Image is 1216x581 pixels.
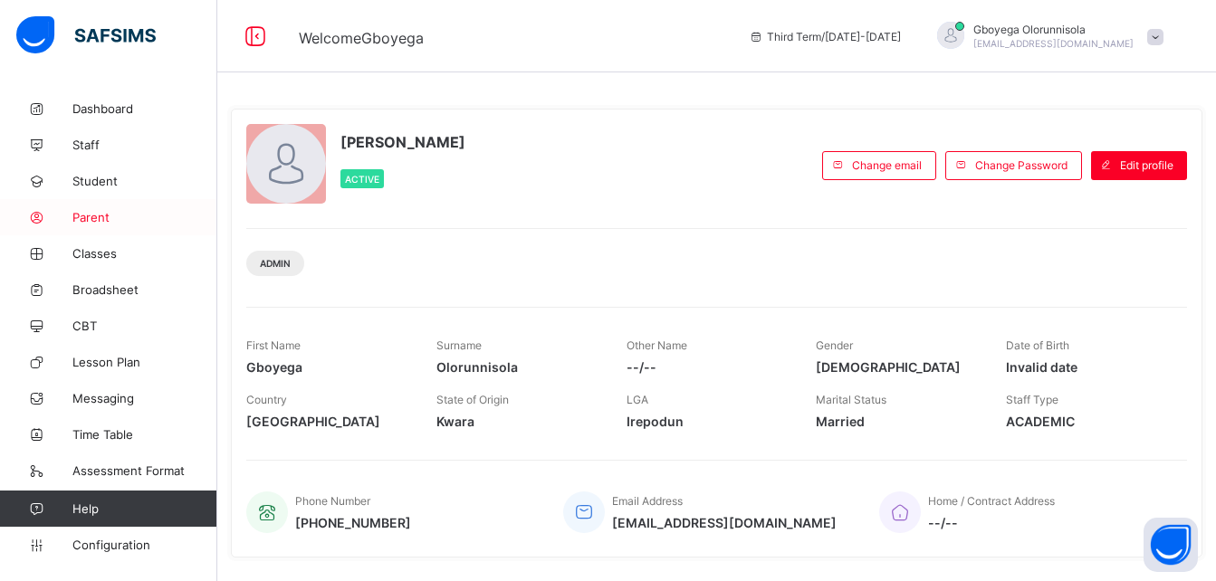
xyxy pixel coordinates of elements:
span: [DEMOGRAPHIC_DATA] [816,359,979,375]
span: --/-- [627,359,790,375]
span: [EMAIL_ADDRESS][DOMAIN_NAME] [973,38,1134,49]
span: --/-- [928,515,1055,530]
span: Change Password [975,158,1068,172]
span: Married [816,414,979,429]
span: Irepodun [627,414,790,429]
span: ACADEMIC [1006,414,1169,429]
span: CBT [72,319,217,333]
span: Gender [816,338,853,352]
span: Student [72,174,217,188]
span: Assessment Format [72,463,217,478]
span: Date of Birth [1006,338,1069,352]
span: Edit profile [1120,158,1173,172]
span: Staff [72,138,217,152]
span: Help [72,501,216,516]
span: Broadsheet [72,282,217,297]
img: safsims [16,16,156,54]
button: Open asap [1144,518,1198,572]
span: session/term information [749,30,901,43]
span: LGA [627,393,648,406]
span: Classes [72,246,217,261]
span: Olorunnisola [436,359,599,375]
span: Invalid date [1006,359,1169,375]
span: [GEOGRAPHIC_DATA] [246,414,409,429]
span: Gboyega Olorunnisola [973,23,1134,36]
div: GboyegaOlorunnisola [919,22,1173,52]
span: Home / Contract Address [928,494,1055,508]
span: Email Address [612,494,683,508]
span: First Name [246,338,301,352]
span: Dashboard [72,101,217,116]
span: Country [246,393,287,406]
span: Lesson Plan [72,355,217,369]
span: Staff Type [1006,393,1058,406]
span: Messaging [72,391,217,405]
span: Surname [436,338,482,352]
span: Marital Status [816,393,886,406]
span: Configuration [72,538,216,552]
span: Parent [72,210,217,224]
span: [PERSON_NAME] [340,133,465,151]
span: Welcome Gboyega [299,29,424,47]
span: Time Table [72,427,217,442]
span: [PHONE_NUMBER] [295,515,411,530]
span: Gboyega [246,359,409,375]
span: Admin [260,258,291,269]
span: State of Origin [436,393,509,406]
span: Kwara [436,414,599,429]
span: [EMAIL_ADDRESS][DOMAIN_NAME] [612,515,837,530]
span: Phone Number [295,494,370,508]
span: Change email [852,158,922,172]
span: Active [345,174,379,185]
span: Other Name [627,338,687,352]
